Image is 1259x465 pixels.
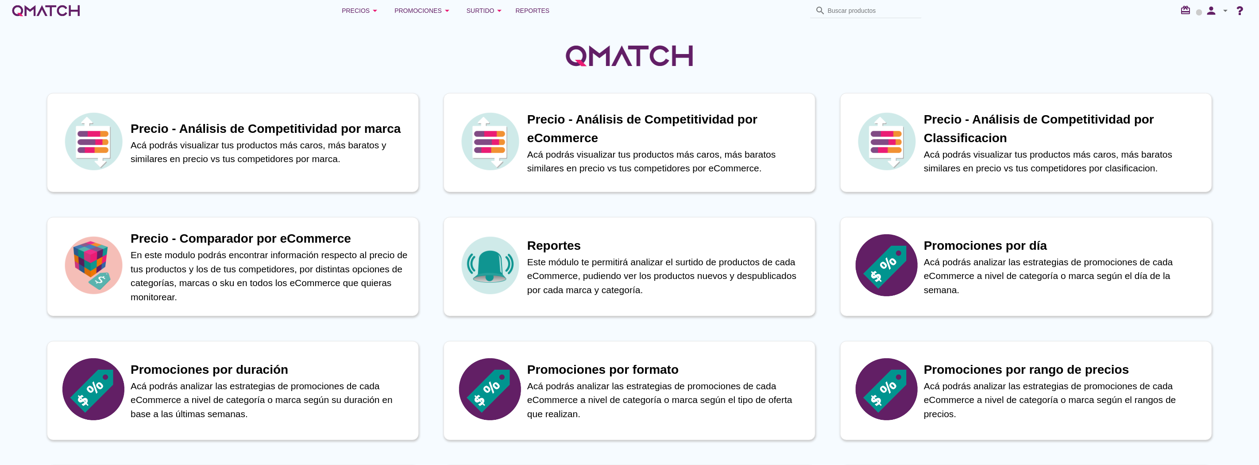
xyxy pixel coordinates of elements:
img: icon [459,358,521,420]
a: iconPromociones por rango de preciosAcá podrás analizar las estrategias de promociones de cada eC... [828,341,1224,440]
i: redeem [1180,5,1194,15]
a: iconPrecio - Análisis de Competitividad por marcaAcá podrás visualizar tus productos más caros, m... [35,93,431,192]
h1: Precio - Análisis de Competitividad por marca [131,120,409,138]
button: Precios [335,2,387,19]
div: Surtido [467,5,505,16]
a: iconPrecio - Análisis de Competitividad por ClassificacionAcá podrás visualizar tus productos más... [828,93,1224,192]
img: icon [856,234,918,296]
i: arrow_drop_down [442,5,452,16]
h1: Precio - Comparador por eCommerce [131,229,409,248]
a: iconPrecio - Comparador por eCommerceEn este modulo podrás encontrar información respecto al prec... [35,217,431,316]
a: iconPrecio - Análisis de Competitividad por eCommerceAcá podrás visualizar tus productos más caro... [431,93,828,192]
div: Precios [342,5,380,16]
div: Promociones [394,5,452,16]
p: Acá podrás analizar las estrategias de promociones de cada eCommerce a nivel de categoría o marca... [131,379,409,421]
img: icon [459,110,521,172]
p: Acá podrás analizar las estrategias de promociones de cada eCommerce a nivel de categoría o marca... [924,379,1203,421]
input: Buscar productos [828,4,916,18]
p: Acá podrás visualizar tus productos más caros, más baratos similares en precio vs tus competidore... [924,147,1203,175]
a: iconReportesEste módulo te permitirá analizar el surtido de productos de cada eCommerce, pudiendo... [431,217,828,316]
img: icon [856,358,918,420]
a: iconPromociones por formatoAcá podrás analizar las estrategias de promociones de cada eCommerce a... [431,341,828,440]
h1: Promociones por duración [131,360,409,379]
h1: Promociones por rango de precios [924,360,1203,379]
i: person [1202,4,1220,17]
i: search [815,5,826,16]
h1: Promociones por día [924,236,1203,255]
a: white-qmatch-logo [11,2,81,19]
h1: Precio - Análisis de Competitividad por eCommerce [527,110,806,147]
span: Reportes [516,5,550,16]
img: icon [62,110,124,172]
img: icon [62,358,124,420]
a: iconPromociones por duraciónAcá podrás analizar las estrategias de promociones de cada eCommerce ... [35,341,431,440]
img: icon [62,234,124,296]
img: QMatchLogo [563,34,696,78]
a: Reportes [512,2,553,19]
p: Acá podrás visualizar tus productos más caros, más baratos similares en precio vs tus competidore... [527,147,806,175]
p: Este módulo te permitirá analizar el surtido de productos de cada eCommerce, pudiendo ver los pro... [527,255,806,297]
h1: Reportes [527,236,806,255]
p: Acá podrás analizar las estrategias de promociones de cada eCommerce a nivel de categoría o marca... [527,379,806,421]
p: Acá podrás analizar las estrategias de promociones de cada eCommerce a nivel de categoría o marca... [924,255,1203,297]
h1: Promociones por formato [527,360,806,379]
button: Promociones [387,2,460,19]
i: arrow_drop_down [370,5,380,16]
i: arrow_drop_down [494,5,505,16]
p: Acá podrás visualizar tus productos más caros, más baratos y similares en precio vs tus competido... [131,138,409,166]
h1: Precio - Análisis de Competitividad por Classificacion [924,110,1203,147]
img: icon [856,110,918,172]
a: iconPromociones por díaAcá podrás analizar las estrategias de promociones de cada eCommerce a niv... [828,217,1224,316]
img: icon [459,234,521,296]
i: arrow_drop_down [1220,5,1231,16]
p: En este modulo podrás encontrar información respecto al precio de tus productos y los de tus comp... [131,248,409,304]
button: Surtido [460,2,512,19]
